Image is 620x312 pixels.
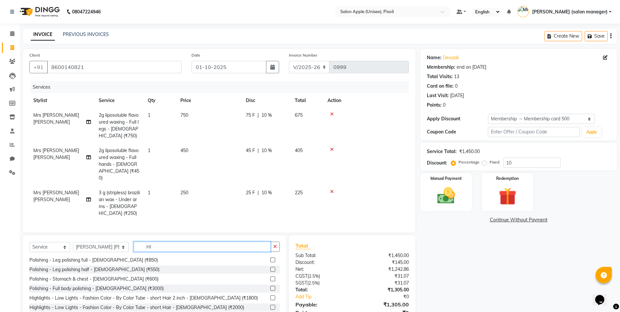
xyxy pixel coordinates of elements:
[29,295,258,302] div: Highlights - Low Lights - Fashion Color - By Color Tube - short Hair 2 inch - [DEMOGRAPHIC_DATA] ...
[261,112,272,119] span: 10 %
[258,189,259,196] span: |
[29,266,159,273] div: Polishing - Leg polishing half - [DEMOGRAPHIC_DATA] (₹550)
[33,190,79,202] span: Mrs [PERSON_NAME] [PERSON_NAME]
[72,3,101,21] b: 08047224946
[289,52,317,58] label: Invoice Number
[430,176,462,182] label: Manual Payment
[459,148,480,155] div: ₹1,450.00
[291,301,352,308] div: Payable:
[457,64,486,71] div: end on [DATE]
[455,83,458,90] div: 0
[29,93,95,108] th: Stylist
[134,242,271,252] input: Search or Scan
[148,112,150,118] span: 1
[63,31,109,37] a: PREVIOUS INVOICES
[427,54,442,61] div: Name:
[246,189,255,196] span: 25 F
[291,286,352,293] div: Total:
[99,190,140,216] span: 3 g (stripless) brazilian wax - Under arms - [DEMOGRAPHIC_DATA] (₹250)
[291,280,352,286] div: ( )
[291,252,352,259] div: Sub Total:
[295,273,308,279] span: CGST
[593,286,613,305] iframe: chat widget
[309,280,318,286] span: 2.5%
[31,29,55,41] a: INVOICE
[29,276,159,283] div: Polishing - Stomach & chest - [DEMOGRAPHIC_DATA] (₹600)
[258,112,259,119] span: |
[488,127,579,137] input: Enter Offer / Coupon Code
[352,280,414,286] div: ₹31.07
[427,115,488,122] div: Apply Discount
[496,176,519,182] label: Redemption
[432,185,461,206] img: _cash.svg
[532,9,608,15] span: [PERSON_NAME] (salon manager)
[443,102,445,109] div: 0
[427,92,449,99] div: Last Visit:
[295,190,303,196] span: 225
[261,189,272,196] span: 10 %
[246,147,255,154] span: 45 F
[422,217,615,223] a: Continue Without Payment
[47,61,182,73] input: Search by Name/Mobile/Email/Code
[324,93,409,108] th: Action
[29,52,40,58] label: Client
[493,185,522,207] img: _gift.svg
[427,148,457,155] div: Service Total:
[144,93,176,108] th: Qty
[459,159,479,165] label: Percentage
[443,54,459,61] a: Deepali
[95,93,144,108] th: Service
[99,147,139,181] span: 2g liposoluble flavoured waxing - Full hands - [DEMOGRAPHIC_DATA] (₹450)
[490,159,499,165] label: Fixed
[352,286,414,293] div: ₹1,305.00
[30,81,414,93] div: Services
[352,252,414,259] div: ₹1,450.00
[295,242,310,249] span: Total
[176,93,242,108] th: Price
[291,259,352,266] div: Discount:
[17,3,61,21] img: logo
[180,190,188,196] span: 250
[362,293,414,300] div: ₹0
[33,112,79,125] span: Mrs [PERSON_NAME] [PERSON_NAME]
[261,147,272,154] span: 10 %
[29,257,158,264] div: Polishing - Leg polishing full - [DEMOGRAPHIC_DATA] (₹850)
[427,73,453,80] div: Total Visits:
[427,64,455,71] div: Membership:
[352,266,414,273] div: ₹1,242.86
[427,129,488,135] div: Coupon Code
[29,304,244,311] div: Highlights - Low Lights - Fashion Color - By Color Tube - short Hair - [DEMOGRAPHIC_DATA] (₹2000)
[148,190,150,196] span: 1
[33,147,79,160] span: Mrs [PERSON_NAME] [PERSON_NAME]
[148,147,150,153] span: 1
[291,293,362,300] a: Add Tip
[545,31,582,41] button: Create New
[352,301,414,308] div: ₹1,305.00
[291,273,352,280] div: ( )
[309,273,319,279] span: 2.5%
[352,259,414,266] div: ₹145.00
[352,273,414,280] div: ₹31.07
[450,92,464,99] div: [DATE]
[246,112,255,119] span: 75 F
[582,127,601,137] button: Apply
[180,112,188,118] span: 750
[180,147,188,153] span: 450
[192,52,200,58] label: Date
[427,102,442,109] div: Points:
[291,93,324,108] th: Total
[258,147,259,154] span: |
[295,112,303,118] span: 675
[295,280,307,286] span: SGST
[295,147,303,153] span: 405
[29,285,164,292] div: Polishing - Full body polishing - [DEMOGRAPHIC_DATA] (₹3000)
[242,93,291,108] th: Disc
[585,31,608,41] button: Save
[29,61,48,73] button: +91
[454,73,459,80] div: 13
[291,266,352,273] div: Net:
[427,83,454,90] div: Card on file:
[99,112,139,139] span: 2g liposoluble flavoured waxing - Full legs - [DEMOGRAPHIC_DATA] (₹750)
[427,160,447,166] div: Discount:
[517,6,529,17] img: Mrs. Poonam Bansal (salon manager)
